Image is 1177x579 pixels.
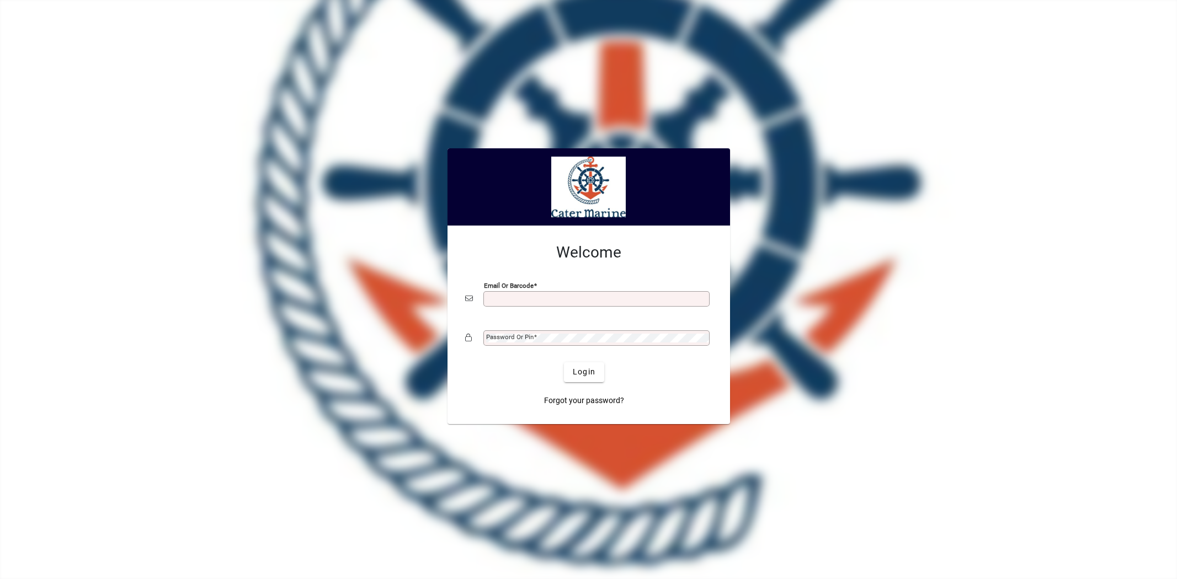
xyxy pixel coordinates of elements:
[540,391,629,411] a: Forgot your password?
[564,362,604,382] button: Login
[573,366,595,378] span: Login
[465,243,712,262] h2: Welcome
[484,281,534,289] mat-label: Email or Barcode
[544,395,624,406] span: Forgot your password?
[486,333,534,341] mat-label: Password or Pin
